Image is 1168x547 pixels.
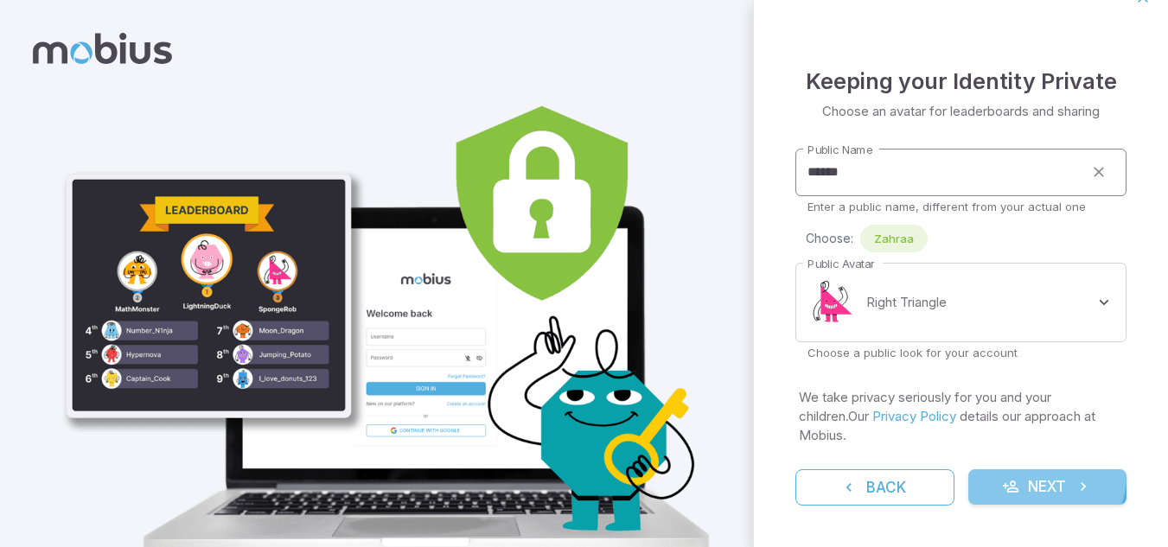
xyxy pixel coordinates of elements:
a: Privacy Policy [872,408,956,424]
p: Choose a public look for your account [807,345,1114,360]
label: Public Name [807,142,872,158]
button: Back [795,469,954,506]
div: Zahraa [860,225,928,252]
label: Public Avatar [807,256,874,272]
img: right-triangle.svg [807,277,859,328]
p: Choose an avatar for leaderboards and sharing [822,102,1100,121]
span: Zahraa [860,230,928,247]
button: Next [968,469,1127,506]
h4: Keeping your Identity Private [806,64,1117,99]
button: clear [1083,156,1114,188]
p: Enter a public name, different from your actual one [807,199,1114,214]
div: Choose: [806,225,1127,252]
p: We take privacy seriously for you and your children. Our details our approach at Mobius. [799,388,1123,445]
p: Right Triangle [866,293,947,312]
